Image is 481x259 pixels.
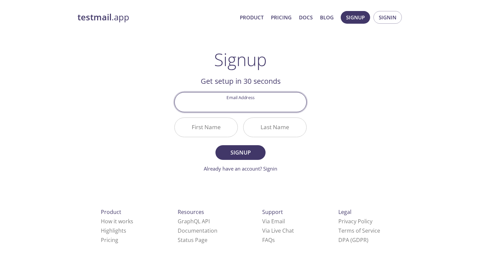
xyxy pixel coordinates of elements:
[338,227,380,234] a: Terms of Service
[178,208,204,216] span: Resources
[174,75,307,87] h2: Get setup in 30 seconds
[101,227,126,234] a: Highlights
[320,13,334,22] a: Blog
[262,227,294,234] a: Via Live Chat
[379,13,396,22] span: Signin
[338,236,368,244] a: DPA (GDPR)
[101,236,118,244] a: Pricing
[101,208,121,216] span: Product
[101,218,133,225] a: How it works
[338,208,351,216] span: Legal
[178,227,217,234] a: Documentation
[346,13,365,22] span: Signup
[373,11,402,24] button: Signin
[271,13,292,22] a: Pricing
[178,236,207,244] a: Status Page
[214,49,267,69] h1: Signup
[299,13,313,22] a: Docs
[262,236,275,244] a: FAQ
[240,13,264,22] a: Product
[272,236,275,244] span: s
[178,218,210,225] a: GraphQL API
[262,208,283,216] span: Support
[204,165,277,172] a: Already have an account? Signin
[77,11,112,23] strong: testmail
[77,12,234,23] a: testmail.app
[338,218,372,225] a: Privacy Policy
[215,145,266,160] button: Signup
[262,218,285,225] a: Via Email
[341,11,370,24] button: Signup
[223,148,258,157] span: Signup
